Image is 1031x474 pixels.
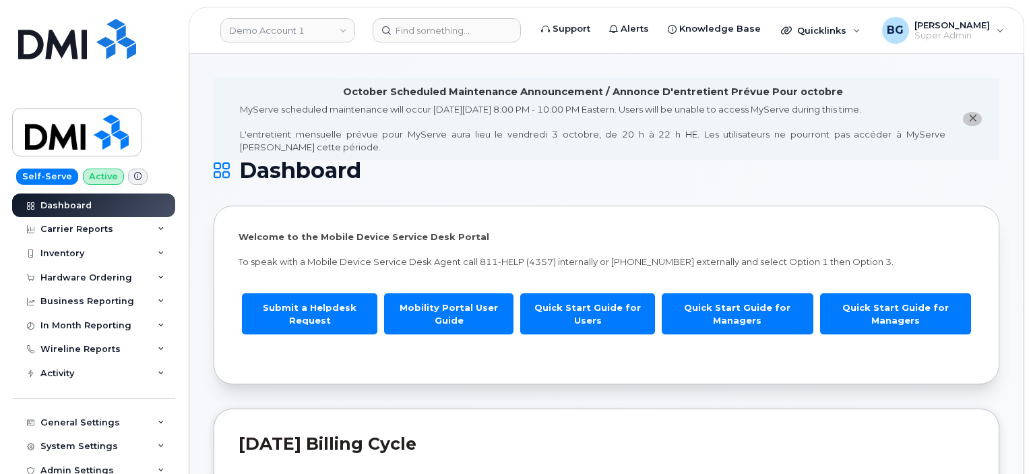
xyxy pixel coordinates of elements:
[240,103,945,153] div: MyServe scheduled maintenance will occur [DATE][DATE] 8:00 PM - 10:00 PM Eastern. Users will be u...
[820,293,971,334] a: Quick Start Guide for Managers
[662,293,813,334] a: Quick Start Guide for Managers
[242,293,377,334] a: Submit a Helpdesk Request
[239,256,974,268] p: To speak with a Mobile Device Service Desk Agent call 811-HELP (4357) internally or [PHONE_NUMBER...
[963,112,982,126] button: close notification
[239,231,974,243] p: Welcome to the Mobile Device Service Desk Portal
[239,160,361,181] span: Dashboard
[384,293,513,334] a: Mobility Portal User Guide
[239,434,974,454] h2: [DATE] Billing Cycle
[343,85,843,99] div: October Scheduled Maintenance Announcement / Annonce D'entretient Prévue Pour octobre
[520,293,655,334] a: Quick Start Guide for Users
